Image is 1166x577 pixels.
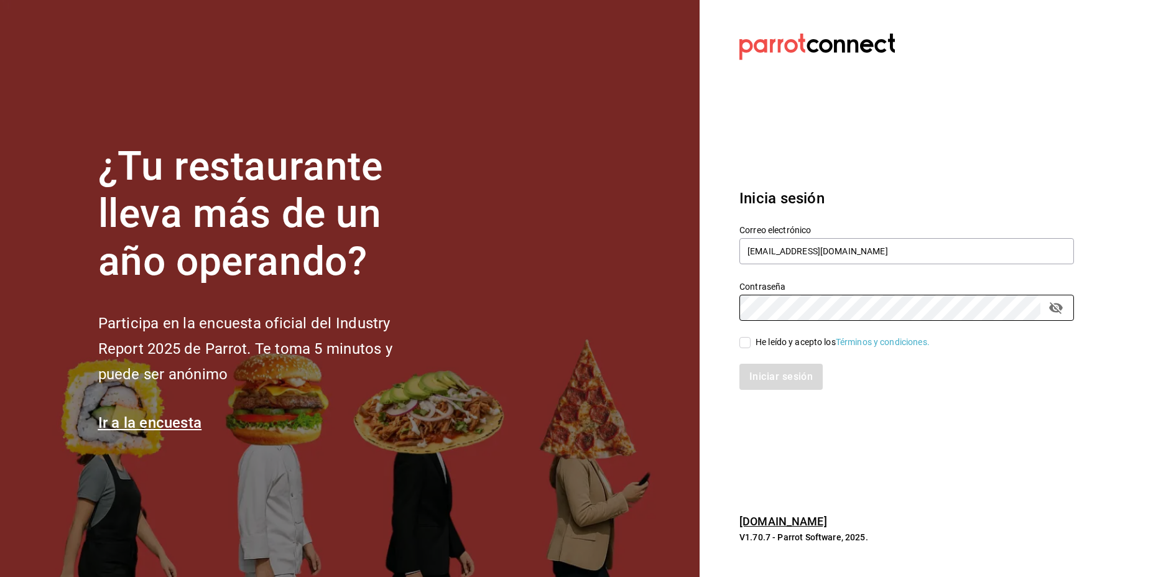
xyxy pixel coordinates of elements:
button: passwordField [1045,297,1067,318]
a: [DOMAIN_NAME] [739,515,827,528]
div: He leído y acepto los [756,336,930,349]
input: Ingresa tu correo electrónico [739,238,1074,264]
p: V1.70.7 - Parrot Software, 2025. [739,531,1074,543]
h1: ¿Tu restaurante lleva más de un año operando? [98,143,434,286]
label: Contraseña [739,282,1074,290]
a: Ir a la encuesta [98,414,202,432]
h2: Participa en la encuesta oficial del Industry Report 2025 de Parrot. Te toma 5 minutos y puede se... [98,311,434,387]
a: Términos y condiciones. [836,337,930,347]
label: Correo electrónico [739,225,1074,234]
h3: Inicia sesión [739,187,1074,210]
